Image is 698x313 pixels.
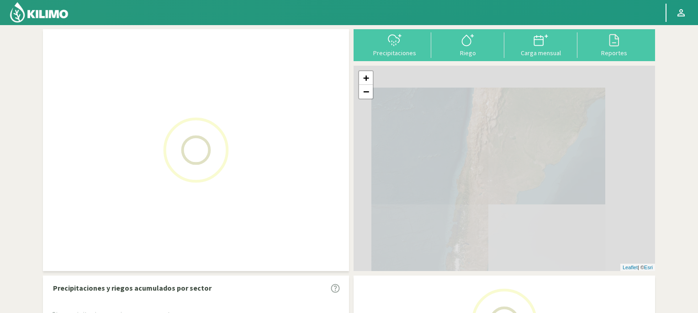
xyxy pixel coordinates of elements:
div: Reportes [580,50,648,56]
a: Zoom out [359,85,373,99]
img: Loading... [150,104,242,196]
div: Carga mensual [507,50,575,56]
a: Leaflet [623,265,638,270]
button: Precipitaciones [358,32,431,57]
div: | © [620,264,655,271]
button: Riego [431,32,504,57]
button: Reportes [577,32,650,57]
p: Precipitaciones y riegos acumulados por sector [53,282,212,293]
a: Zoom in [359,71,373,85]
div: Riego [434,50,502,56]
button: Carga mensual [504,32,577,57]
img: Kilimo [9,1,69,23]
div: Precipitaciones [361,50,428,56]
a: Esri [644,265,653,270]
